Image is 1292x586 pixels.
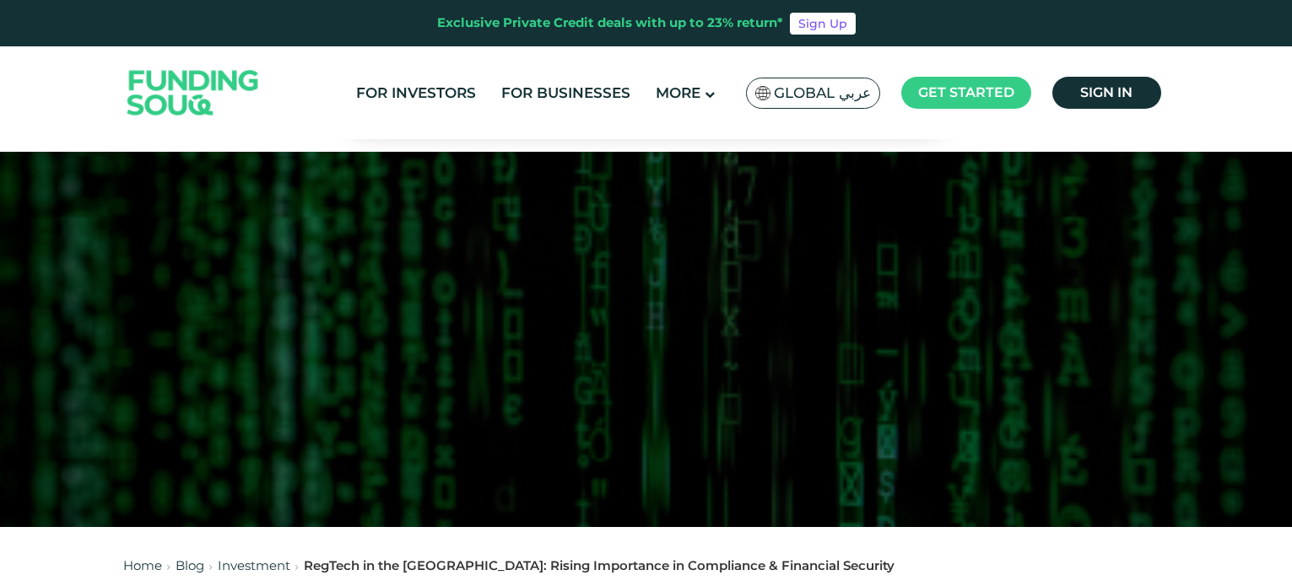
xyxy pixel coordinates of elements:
[918,84,1014,100] span: Get started
[176,557,204,573] a: Blog
[352,79,480,107] a: For Investors
[656,84,700,101] span: More
[218,557,290,573] a: Investment
[497,79,635,107] a: For Businesses
[755,86,770,100] img: SA Flag
[111,51,276,136] img: Logo
[790,13,856,35] a: Sign Up
[304,556,895,576] div: RegTech in the [GEOGRAPHIC_DATA]: Rising Importance in Compliance & Financial Security
[437,13,783,33] div: Exclusive Private Credit deals with up to 23% return*
[774,83,871,103] span: Global عربي
[123,557,162,573] a: Home
[1052,77,1161,109] a: Sign in
[1080,84,1133,100] span: Sign in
